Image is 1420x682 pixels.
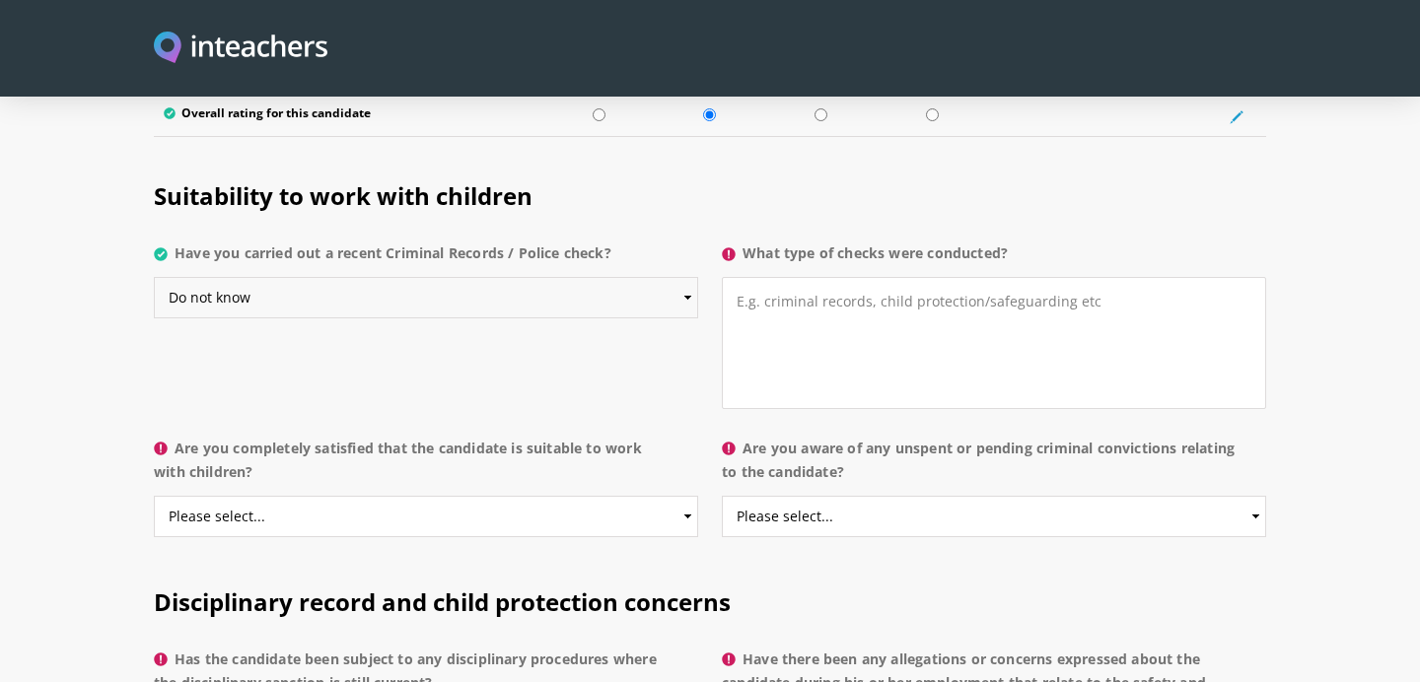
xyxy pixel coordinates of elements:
span: Disciplinary record and child protection concerns [154,585,731,618]
label: What type of checks were conducted? [722,241,1266,277]
label: Are you aware of any unspent or pending criminal convictions relating to the candidate? [722,437,1266,496]
label: Have you carried out a recent Criminal Records / Police check? [154,241,698,277]
img: Inteachers [154,32,327,66]
label: Overall rating for this candidate [164,106,533,126]
span: Suitability to work with children [154,179,532,212]
a: Visit this site's homepage [154,32,327,66]
label: Are you completely satisfied that the candidate is suitable to work with children? [154,437,698,496]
